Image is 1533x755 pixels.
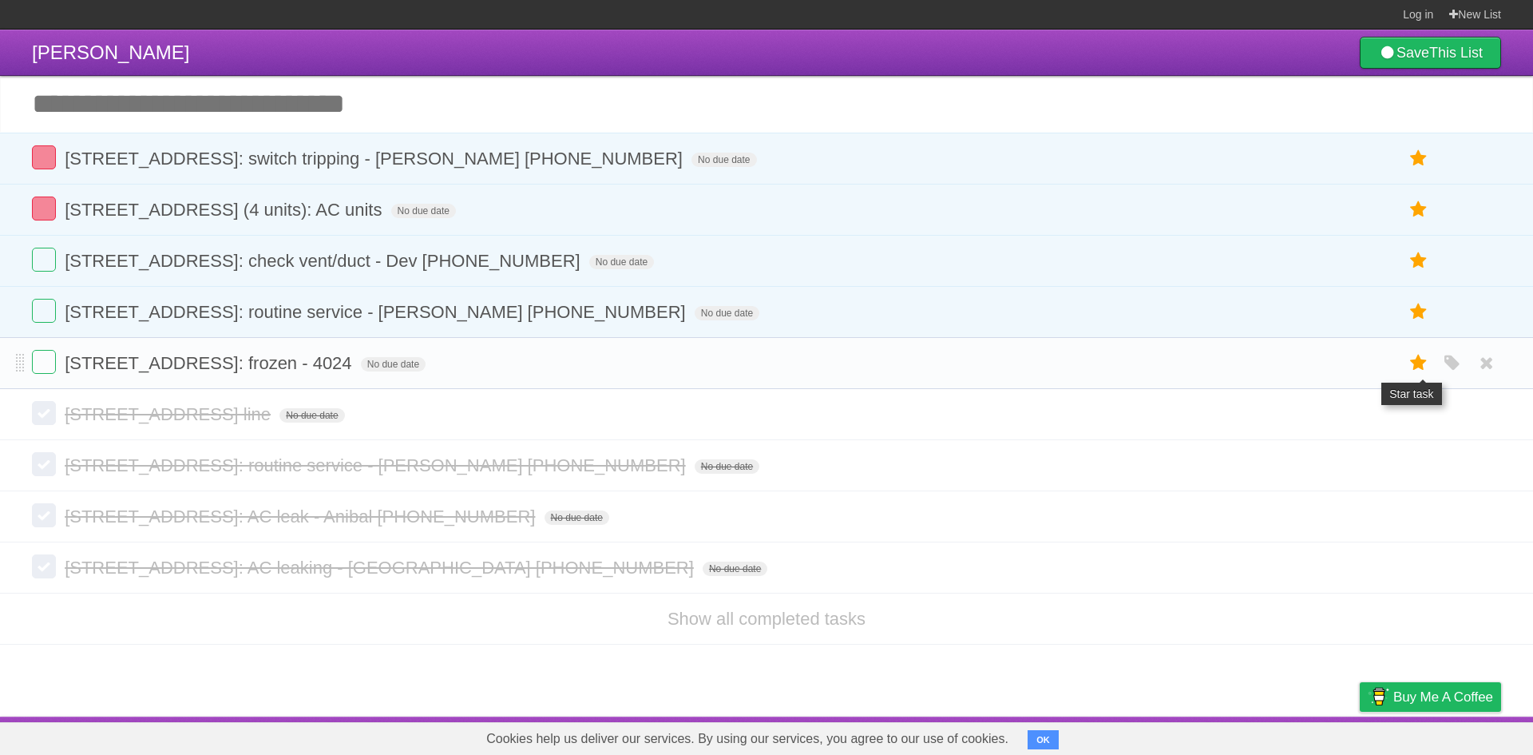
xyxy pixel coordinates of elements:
[1339,721,1380,751] a: Privacy
[65,251,584,271] span: [STREET_ADDRESS]: check vent/duct - Dev [PHONE_NUMBER]
[691,153,756,167] span: No due date
[1404,350,1434,376] label: Star task
[65,404,275,424] span: [STREET_ADDRESS] line
[361,357,426,372] span: No due date
[32,145,56,169] label: Done
[1147,721,1181,751] a: About
[1360,682,1501,712] a: Buy me a coffee
[65,353,355,373] span: [STREET_ADDRESS]: frozen - 4024
[32,452,56,476] label: Done
[32,503,56,527] label: Done
[1404,197,1434,223] label: Star task
[470,723,1024,755] span: Cookies help us deliver our services. By using our services, you agree to our use of cookies.
[1028,730,1059,749] button: OK
[1404,248,1434,274] label: Star task
[545,511,609,525] span: No due date
[32,197,56,221] label: Done
[1404,299,1434,325] label: Star task
[703,562,767,576] span: No due date
[32,554,56,578] label: Done
[32,248,56,272] label: Done
[65,302,690,322] span: [STREET_ADDRESS]: routine service - [PERSON_NAME] [PHONE_NUMBER]
[32,401,56,425] label: Done
[1368,683,1389,710] img: Buy me a coffee
[65,455,690,475] span: [STREET_ADDRESS]: routine service - [PERSON_NAME] [PHONE_NUMBER]
[1404,145,1434,172] label: Star task
[695,306,759,320] span: No due date
[1429,45,1483,61] b: This List
[32,299,56,323] label: Done
[667,609,866,629] a: Show all completed tasks
[65,558,698,578] span: [STREET_ADDRESS]: AC leaking - [GEOGRAPHIC_DATA] [PHONE_NUMBER]
[65,507,539,527] span: [STREET_ADDRESS]: AC leak - Anibal [PHONE_NUMBER]
[695,459,759,474] span: No due date
[1200,721,1265,751] a: Developers
[1360,37,1501,69] a: SaveThis List
[1393,683,1493,711] span: Buy me a coffee
[1400,721,1501,751] a: Suggest a feature
[32,42,189,63] span: [PERSON_NAME]
[589,255,654,269] span: No due date
[279,408,344,423] span: No due date
[65,200,386,220] span: [STREET_ADDRESS] (4 units): AC units
[1285,721,1320,751] a: Terms
[65,149,687,169] span: [STREET_ADDRESS]: switch tripping - [PERSON_NAME] [PHONE_NUMBER]
[32,350,56,374] label: Done
[391,204,456,218] span: No due date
